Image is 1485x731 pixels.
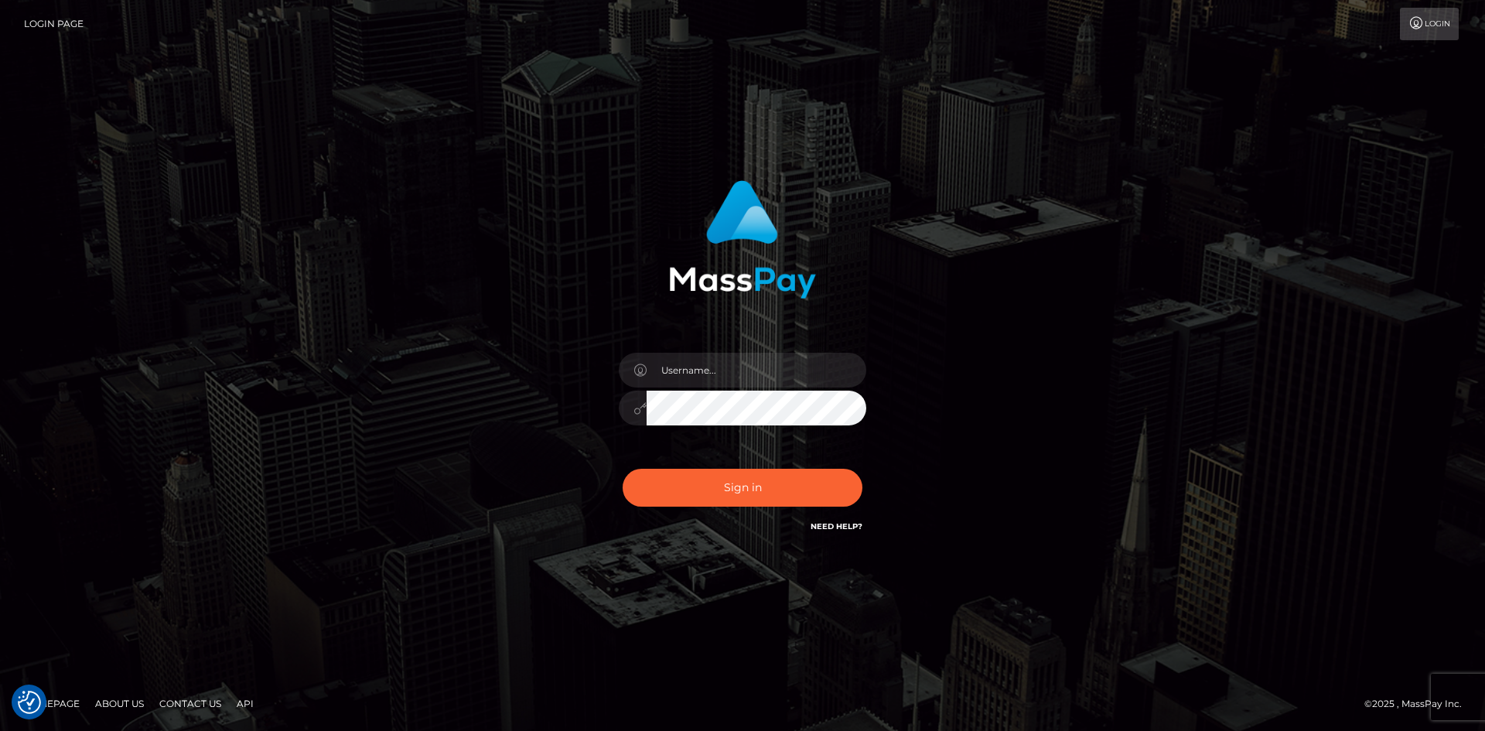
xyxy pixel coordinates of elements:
[18,691,41,714] button: Consent Preferences
[811,521,862,531] a: Need Help?
[623,469,862,507] button: Sign in
[1400,8,1459,40] a: Login
[647,353,866,388] input: Username...
[669,180,816,299] img: MassPay Login
[89,692,150,716] a: About Us
[17,692,86,716] a: Homepage
[24,8,84,40] a: Login Page
[18,691,41,714] img: Revisit consent button
[1364,695,1473,712] div: © 2025 , MassPay Inc.
[230,692,260,716] a: API
[153,692,227,716] a: Contact Us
